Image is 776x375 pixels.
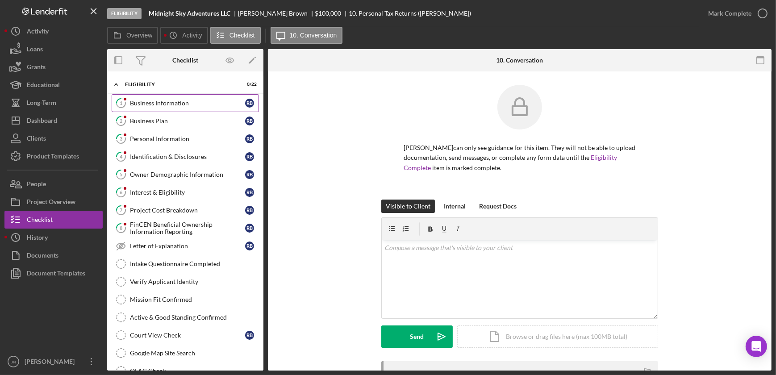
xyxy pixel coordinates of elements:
a: 6Interest & EligibilityRB [112,183,259,201]
div: Send [410,325,424,348]
label: Overview [126,32,152,39]
a: Google Map Site Search [112,344,259,362]
a: 3Personal InformationRB [112,130,259,148]
div: Mark Complete [708,4,751,22]
div: Identification & Disclosures [130,153,245,160]
div: Long-Term [27,94,56,114]
p: [PERSON_NAME] can only see guidance for this item. They will not be able to upload documentation,... [404,143,636,173]
div: Eligibility [107,8,142,19]
button: Document Templates [4,264,103,282]
div: Business Plan [130,117,245,125]
button: Mark Complete [699,4,772,22]
button: Internal [439,200,470,213]
div: Eligibility [125,82,234,87]
div: Checklist [172,57,198,64]
div: [PERSON_NAME] [22,353,80,373]
div: R B [245,99,254,108]
button: Grants [4,58,103,76]
button: Dashboard [4,112,103,129]
button: Visible to Client [381,200,435,213]
a: Clients [4,129,103,147]
button: 10. Conversation [271,27,343,44]
a: 7Project Cost BreakdownRB [112,201,259,219]
button: Request Docs [475,200,521,213]
div: Internal [444,200,466,213]
a: Letter of ExplanationRB [112,237,259,255]
div: Mission Fit Confirmed [130,296,259,303]
tspan: 5 [120,171,122,177]
tspan: 1 [120,100,122,106]
a: Verify Applicant Identity [112,273,259,291]
button: Educational [4,76,103,94]
a: 8FinCEN Beneficial Ownership Information ReportingRB [112,219,259,237]
tspan: 7 [120,207,123,213]
div: Educational [27,76,60,96]
button: Send [381,325,453,348]
span: $100,000 [315,9,342,17]
div: Request Docs [479,200,517,213]
button: Product Templates [4,147,103,165]
div: R B [245,188,254,197]
button: JN[PERSON_NAME] [4,353,103,371]
div: Loans [27,40,43,60]
a: Court View CheckRB [112,326,259,344]
a: 5Owner Demographic InformationRB [112,166,259,183]
label: 10. Conversation [290,32,337,39]
button: History [4,229,103,246]
div: Open Intercom Messenger [746,336,767,357]
div: Google Map Site Search [130,350,259,357]
div: 10. Conversation [496,57,543,64]
button: Checklist [4,211,103,229]
div: 10. Personal Tax Returns ([PERSON_NAME]) [349,10,471,17]
div: History [27,229,48,249]
div: Owner Demographic Information [130,171,245,178]
div: Personal Information [130,135,245,142]
div: Intake Questionnaire Completed [130,260,259,267]
div: Clients [27,129,46,150]
div: Document Templates [27,264,85,284]
div: Product Templates [27,147,79,167]
button: Checklist [210,27,261,44]
a: Documents [4,246,103,264]
a: 1Business InformationRB [112,94,259,112]
div: [PERSON_NAME] Brown [238,10,315,17]
tspan: 3 [120,136,122,142]
div: Checklist [27,211,53,231]
div: R B [245,170,254,179]
div: Project Overview [27,193,75,213]
a: Eligibility Complete [404,154,617,171]
div: Court View Check [130,332,245,339]
div: Letter of Explanation [130,242,245,250]
button: Loans [4,40,103,58]
text: JN [11,359,16,364]
button: People [4,175,103,193]
b: Midnight Sky Adventures LLC [149,10,230,17]
div: Documents [27,246,58,267]
tspan: 8 [120,225,122,231]
button: Activity [4,22,103,40]
div: Business Information [130,100,245,107]
a: Mission Fit Confirmed [112,291,259,308]
div: Activity [27,22,49,42]
div: R B [245,242,254,250]
button: Project Overview [4,193,103,211]
tspan: 6 [120,189,123,195]
div: Visible to Client [386,200,430,213]
button: Long-Term [4,94,103,112]
div: R B [245,224,254,233]
label: Checklist [229,32,255,39]
a: Active & Good Standing Confirmed [112,308,259,326]
button: Activity [160,27,208,44]
div: R B [245,152,254,161]
div: Verify Applicant Identity [130,278,259,285]
label: Activity [182,32,202,39]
